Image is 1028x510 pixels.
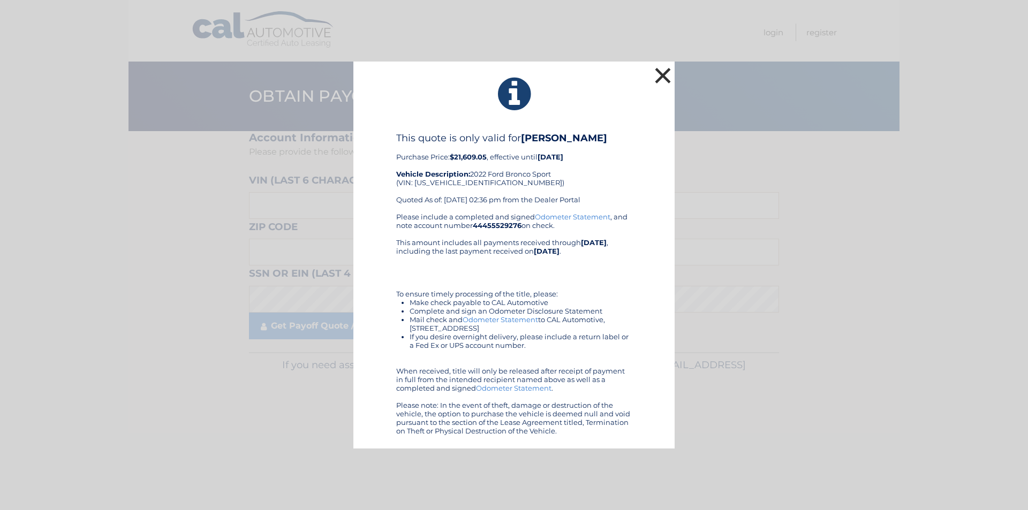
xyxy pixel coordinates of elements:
div: Purchase Price: , effective until 2022 Ford Bronco Sport (VIN: [US_VEHICLE_IDENTIFICATION_NUMBER]... [396,132,632,212]
b: [DATE] [538,153,563,161]
b: [DATE] [581,238,607,247]
b: [PERSON_NAME] [521,132,607,144]
li: Complete and sign an Odometer Disclosure Statement [410,307,632,315]
h4: This quote is only valid for [396,132,632,144]
li: Make check payable to CAL Automotive [410,298,632,307]
a: Odometer Statement [463,315,538,324]
li: Mail check and to CAL Automotive, [STREET_ADDRESS] [410,315,632,332]
button: × [652,65,674,86]
strong: Vehicle Description: [396,170,470,178]
a: Odometer Statement [476,384,551,392]
b: $21,609.05 [450,153,487,161]
b: 44455529276 [473,221,521,230]
a: Odometer Statement [535,212,610,221]
div: Please include a completed and signed , and note account number on check. This amount includes al... [396,212,632,435]
b: [DATE] [534,247,560,255]
li: If you desire overnight delivery, please include a return label or a Fed Ex or UPS account number. [410,332,632,349]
